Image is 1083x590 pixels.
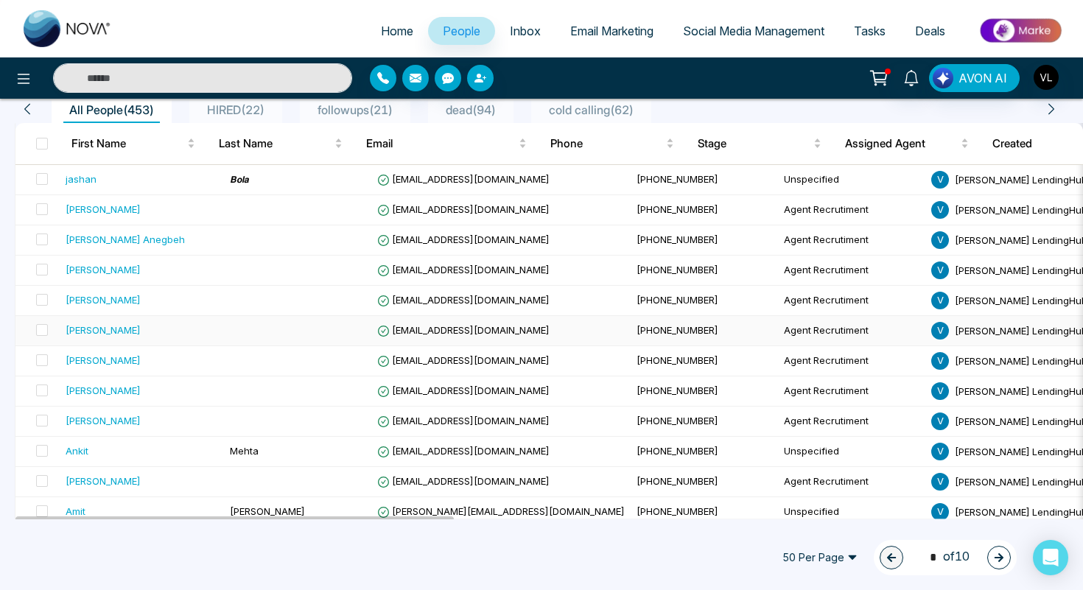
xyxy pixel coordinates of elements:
span: dead ( 94 ) [440,102,502,117]
span: [PERSON_NAME] [230,505,305,517]
span: V [931,292,949,309]
span: 𝘽𝙤𝙡𝙖 [230,173,249,185]
span: All People ( 453 ) [63,102,160,117]
td: Agent Recrutiment [778,316,925,346]
span: Deals [915,24,945,38]
div: [PERSON_NAME] [66,413,141,428]
a: Social Media Management [668,17,839,45]
th: Phone [539,123,686,164]
span: First Name [71,135,184,152]
div: [PERSON_NAME] [66,202,141,217]
span: Email Marketing [570,24,653,38]
div: Ankit [66,443,88,458]
span: [EMAIL_ADDRESS][DOMAIN_NAME] [377,264,550,275]
span: 50 Per Page [772,546,868,569]
div: [PERSON_NAME] [66,262,141,277]
span: [PHONE_NUMBER] [637,415,718,426]
span: Assigned Agent [845,135,958,152]
span: HIRED ( 22 ) [201,102,270,117]
span: V [931,201,949,219]
span: Email [366,135,516,152]
span: V [931,261,949,279]
div: jashan [66,172,97,186]
td: Agent Recrutiment [778,195,925,225]
span: [PHONE_NUMBER] [637,203,718,215]
span: [PERSON_NAME][EMAIL_ADDRESS][DOMAIN_NAME] [377,505,625,517]
span: [PHONE_NUMBER] [637,384,718,396]
div: [PERSON_NAME] [66,474,141,488]
div: Amit [66,504,85,519]
a: Deals [900,17,960,45]
span: [PHONE_NUMBER] [637,475,718,487]
td: Agent Recrutiment [778,346,925,376]
td: Unspecified [778,497,925,527]
span: [PHONE_NUMBER] [637,324,718,336]
span: V [931,473,949,491]
th: Email [354,123,539,164]
span: V [931,171,949,189]
div: Open Intercom Messenger [1033,540,1068,575]
td: Agent Recrutiment [778,256,925,286]
th: First Name [60,123,207,164]
td: Agent Recrutiment [778,225,925,256]
td: Agent Recrutiment [778,407,925,437]
img: Nova CRM Logo [24,10,112,47]
span: [PHONE_NUMBER] [637,173,718,185]
td: Agent Recrutiment [778,286,925,316]
th: Stage [686,123,833,164]
img: Market-place.gif [967,14,1074,47]
a: Inbox [495,17,555,45]
span: Inbox [510,24,541,38]
img: Lead Flow [933,68,953,88]
span: V [931,382,949,400]
span: V [931,503,949,521]
a: Home [366,17,428,45]
a: Email Marketing [555,17,668,45]
button: AVON AI [929,64,1020,92]
span: Tasks [854,24,886,38]
span: V [931,443,949,460]
span: cold calling ( 62 ) [543,102,639,117]
td: Unspecified [778,165,925,195]
span: [EMAIL_ADDRESS][DOMAIN_NAME] [377,354,550,366]
span: [PHONE_NUMBER] [637,264,718,275]
span: People [443,24,480,38]
span: [EMAIL_ADDRESS][DOMAIN_NAME] [377,294,550,306]
img: User Avatar [1034,65,1059,90]
a: Tasks [839,17,900,45]
td: Agent Recrutiment [778,376,925,407]
span: V [931,412,949,430]
div: [PERSON_NAME] [66,353,141,368]
span: V [931,352,949,370]
span: [PHONE_NUMBER] [637,354,718,366]
span: [EMAIL_ADDRESS][DOMAIN_NAME] [377,233,550,245]
span: [PHONE_NUMBER] [637,505,718,517]
span: [EMAIL_ADDRESS][DOMAIN_NAME] [377,173,550,185]
span: V [931,322,949,340]
span: [EMAIL_ADDRESS][DOMAIN_NAME] [377,384,550,396]
span: [EMAIL_ADDRESS][DOMAIN_NAME] [377,445,550,457]
span: [EMAIL_ADDRESS][DOMAIN_NAME] [377,475,550,487]
span: Social Media Management [683,24,824,38]
div: [PERSON_NAME] [66,383,141,398]
td: Agent Recrutiment [778,467,925,497]
th: Assigned Agent [833,123,981,164]
td: Unspecified [778,437,925,467]
span: [PHONE_NUMBER] [637,445,718,457]
span: [PHONE_NUMBER] [637,233,718,245]
span: [EMAIL_ADDRESS][DOMAIN_NAME] [377,415,550,426]
div: [PERSON_NAME] Anegbeh [66,232,185,247]
span: Home [381,24,413,38]
div: [PERSON_NAME] [66,323,141,337]
span: followups ( 21 ) [312,102,399,117]
span: [EMAIL_ADDRESS][DOMAIN_NAME] [377,203,550,215]
span: Mehta [230,445,259,457]
th: Last Name [207,123,354,164]
span: Stage [698,135,810,152]
span: [PHONE_NUMBER] [637,294,718,306]
span: of 10 [921,547,970,567]
span: Last Name [219,135,332,152]
span: AVON AI [958,69,1007,87]
div: [PERSON_NAME] [66,292,141,307]
span: V [931,231,949,249]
